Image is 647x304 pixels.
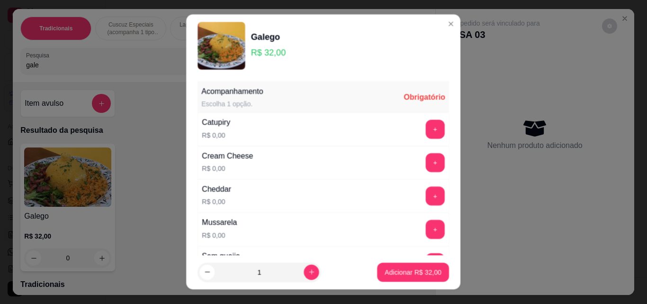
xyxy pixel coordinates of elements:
p: R$ 0,00 [202,230,237,240]
p: Adicionar R$ 32,00 [385,267,442,277]
div: Cheddar [202,184,232,195]
img: product-image [198,22,246,70]
div: Catupiry [202,117,231,129]
div: Obrigatório [404,92,446,103]
p: R$ 0,00 [202,130,231,140]
p: R$ 0,00 [202,197,232,207]
button: add [426,153,445,172]
p: R$ 32,00 [251,46,286,59]
div: Mussarela [202,217,237,229]
button: Adicionar R$ 32,00 [377,263,449,282]
button: Close [443,17,458,32]
div: Escolha 1 opção. [202,99,264,109]
div: Acompanhamento [202,86,264,97]
button: add [426,186,445,205]
button: add [426,120,445,139]
button: increase-product-quantity [304,265,319,280]
button: add [426,220,445,239]
div: Sem queijo [202,250,240,262]
div: Galego [251,31,286,44]
p: R$ 0,00 [202,164,253,173]
button: add [426,253,445,272]
button: decrease-product-quantity [200,265,215,280]
div: Cream Cheese [202,150,253,162]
